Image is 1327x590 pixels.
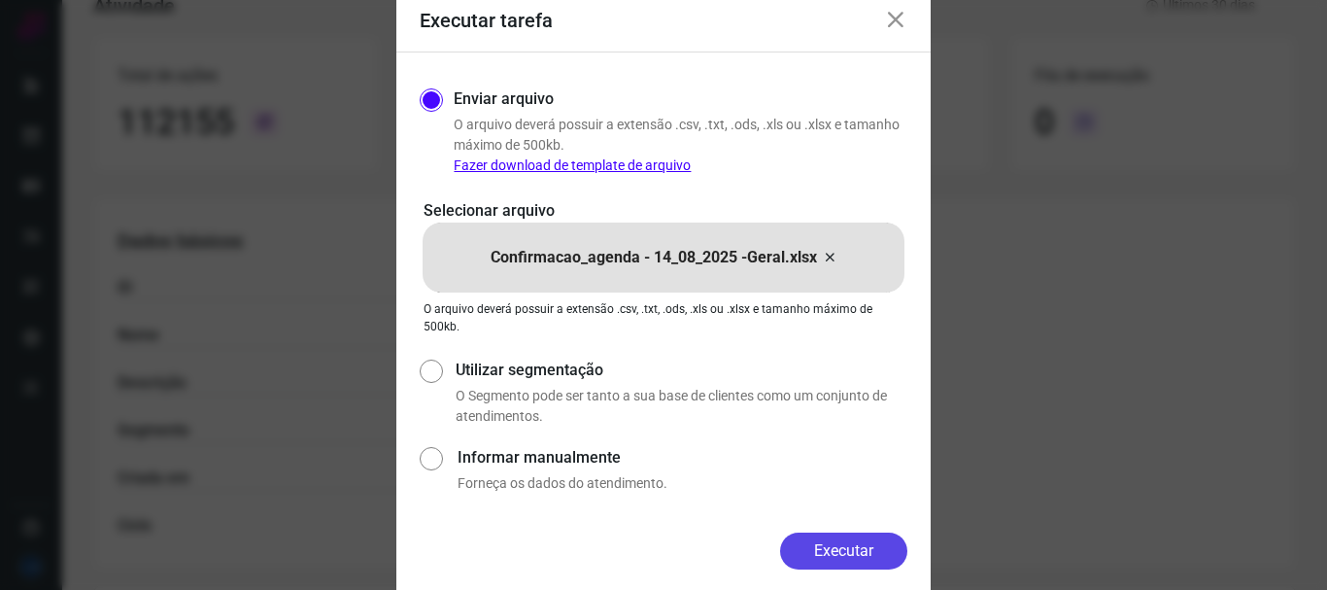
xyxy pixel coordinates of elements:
h3: Executar tarefa [420,9,553,32]
label: Enviar arquivo [454,87,554,111]
button: Executar [780,533,907,570]
a: Fazer download de template de arquivo [454,157,691,173]
p: O arquivo deverá possuir a extensão .csv, .txt, .ods, .xls ou .xlsx e tamanho máximo de 500kb. [454,115,907,176]
p: Forneça os dados do atendimento. [458,473,907,494]
label: Utilizar segmentação [456,359,907,382]
p: Selecionar arquivo [424,199,903,223]
p: Confirmacao_agenda - 14_08_2025 -Geral.xlsx [491,246,817,269]
p: O Segmento pode ser tanto a sua base de clientes como um conjunto de atendimentos. [456,386,907,427]
label: Informar manualmente [458,446,907,469]
p: O arquivo deverá possuir a extensão .csv, .txt, .ods, .xls ou .xlsx e tamanho máximo de 500kb. [424,300,903,335]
